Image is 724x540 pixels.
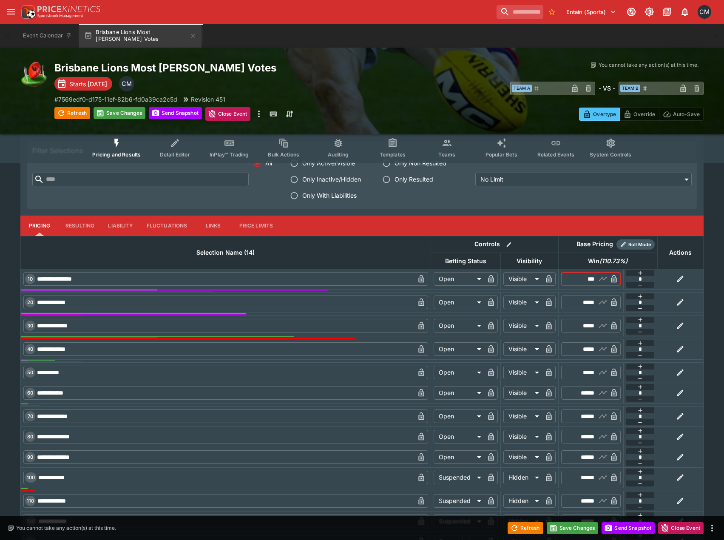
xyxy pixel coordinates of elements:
[698,5,711,19] div: Cameron Matheson
[537,151,574,158] span: Related Events
[434,366,484,379] div: Open
[19,3,36,20] img: PriceKinetics Logo
[508,522,543,534] button: Refresh
[503,272,542,286] div: Visible
[503,239,514,250] button: Bulk edit
[579,108,704,121] div: Start From
[265,159,272,168] span: All
[149,107,202,119] button: Send Snapshot
[512,85,532,92] span: Team A
[26,299,35,305] span: 20
[434,319,484,333] div: Open
[503,386,542,400] div: Visible
[434,272,484,286] div: Open
[486,151,517,158] span: Popular Bets
[194,216,233,236] button: Links
[590,151,631,158] span: System Controls
[547,522,599,534] button: Save Changes
[434,430,484,443] div: Open
[140,216,194,236] button: Fluctuations
[503,296,542,309] div: Visible
[434,450,484,464] div: Open
[695,3,714,21] button: Cameron Matheson
[503,342,542,356] div: Visible
[677,4,693,20] button: Notifications
[673,110,700,119] p: Auto-Save
[94,107,145,119] button: Save Changes
[633,110,655,119] p: Override
[160,151,190,158] span: Detail Editor
[380,151,406,158] span: Templates
[503,494,542,508] div: Hidden
[25,498,36,504] span: 110
[659,4,675,20] button: Documentation
[69,80,107,88] p: Starts [DATE]
[26,323,35,329] span: 30
[642,4,657,20] button: Toggle light/dark mode
[503,366,542,379] div: Visible
[20,216,59,236] button: Pricing
[233,216,280,236] button: Price Limits
[619,108,659,121] button: Override
[302,159,355,168] span: Only Active/Visible
[593,110,616,119] p: Overtype
[268,151,299,158] span: Bulk Actions
[26,369,35,375] span: 50
[37,14,83,18] img: Sportsbook Management
[26,390,35,396] span: 60
[659,108,704,121] button: Auto-Save
[657,236,703,269] th: Actions
[20,61,48,88] img: australian_rules.png
[503,450,542,464] div: Visible
[599,84,615,93] h6: - VS -
[18,24,77,48] button: Event Calendar
[434,386,484,400] div: Open
[507,256,551,266] span: Visibility
[395,159,446,168] span: Only Non Resulted
[616,239,655,250] div: Show/hide Price Roll mode configuration.
[395,175,433,184] span: Only Resulted
[302,191,357,200] span: Only With Liabilities
[475,173,692,186] div: No Limit
[573,239,616,250] div: Base Pricing
[79,24,202,48] button: Brisbane Lions Most [PERSON_NAME] Votes
[92,151,141,158] span: Pricing and Results
[25,475,37,480] span: 100
[579,108,620,121] button: Overtype
[431,236,558,253] th: Controls
[620,85,640,92] span: Team B
[658,522,704,534] button: Close Event
[191,95,225,104] p: Revision 451
[434,296,484,309] div: Open
[434,494,484,508] div: Suspended
[561,5,621,19] button: Select Tenant
[434,342,484,356] div: Open
[438,151,455,158] span: Teams
[26,454,35,460] span: 90
[3,4,19,20] button: open drawer
[37,6,100,12] img: PriceKinetics
[54,107,90,119] button: Refresh
[328,151,349,158] span: Auditing
[436,256,496,266] span: Betting Status
[434,409,484,423] div: Open
[26,413,35,419] span: 70
[503,514,542,528] div: Hidden
[602,522,655,534] button: Send Snapshot
[254,107,264,121] button: more
[579,256,637,266] span: Win(110.73%)
[625,241,655,248] span: Roll Mode
[187,247,264,258] span: Selection Name (14)
[503,471,542,484] div: Hidden
[26,346,35,352] span: 40
[599,61,698,69] p: You cannot take any action(s) at this time.
[434,471,484,484] div: Suspended
[54,61,379,74] h2: Copy To Clipboard
[85,133,638,163] div: Event type filters
[545,5,559,19] button: No Bookmarks
[497,5,543,19] input: search
[16,524,116,532] p: You cannot take any action(s) at this time.
[624,4,639,20] button: Connected to PK
[26,276,34,282] span: 10
[503,319,542,333] div: Visible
